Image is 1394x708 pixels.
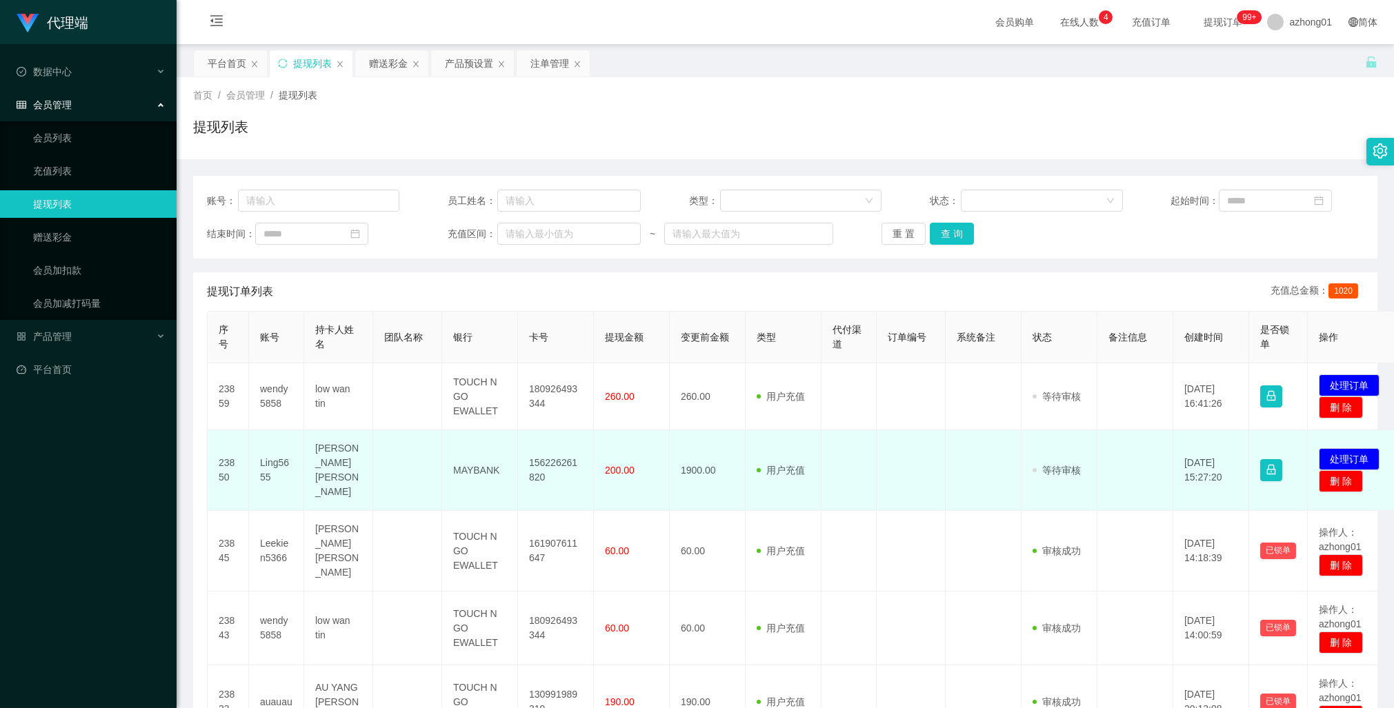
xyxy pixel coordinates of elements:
button: 重 置 [882,223,926,245]
div: 产品预设置 [445,50,493,77]
td: 23845 [208,511,249,591]
span: 提现金额 [605,332,644,343]
input: 请输入最小值为 [497,223,641,245]
i: 图标: close [412,60,420,68]
div: 充值总金额： [1271,283,1364,300]
span: 60.00 [605,545,629,556]
button: 已锁单 [1260,543,1296,559]
td: [DATE] 14:18:39 [1173,511,1249,591]
button: 删 除 [1319,470,1363,492]
td: [PERSON_NAME] [PERSON_NAME] [304,430,373,511]
span: ~ [641,227,665,241]
span: 审核成功 [1033,623,1081,634]
td: Ling5655 [249,430,304,511]
td: 156226261820 [518,430,594,511]
i: 图标: close [573,60,581,68]
span: 用户充值 [757,696,805,707]
span: 操作人：azhong01 [1319,604,1362,629]
div: 注单管理 [530,50,569,77]
td: MAYBANK [442,430,518,511]
span: / [270,90,273,101]
i: 图标: down [865,196,873,206]
button: 删 除 [1319,396,1363,418]
div: 提现列表 [293,50,332,77]
span: 结束时间： [207,227,255,241]
p: 4 [1104,10,1108,24]
i: 图标: check-circle-o [17,67,26,77]
span: 审核成功 [1033,545,1081,556]
span: 类型 [757,332,776,343]
input: 请输入最大值为 [664,223,833,245]
span: 用户充值 [757,391,805,402]
i: 图标: calendar [350,229,360,239]
span: 200.00 [605,465,635,476]
i: 图标: down [1106,196,1115,206]
span: 银行 [453,332,472,343]
span: 起始时间： [1171,194,1219,208]
td: 23859 [208,363,249,430]
span: 操作人：azhong01 [1319,527,1362,552]
i: 图标: close [497,60,506,68]
td: 161907611647 [518,511,594,591]
span: 团队名称 [384,332,423,343]
td: TOUCH N GO EWALLET [442,363,518,430]
span: 订单编号 [888,332,926,343]
i: 图标: close [336,60,344,68]
div: 平台首页 [208,50,246,77]
h1: 代理端 [47,1,88,45]
span: 等待审核 [1033,465,1081,476]
a: 会员加减打码量 [33,290,166,317]
span: 用户充值 [757,623,805,634]
span: 提现订单 [1197,17,1249,27]
td: 60.00 [670,591,746,665]
div: 赠送彩金 [369,50,408,77]
td: wendy5858 [249,591,304,665]
img: logo.9652507e.png [17,14,39,33]
span: 操作 [1319,332,1338,343]
td: 180926493344 [518,363,594,430]
a: 会员列表 [33,124,166,152]
td: [DATE] 14:00:59 [1173,591,1249,665]
i: 图标: unlock [1365,56,1377,68]
td: 60.00 [670,511,746,591]
span: 类型： [689,194,720,208]
span: 在线人数 [1053,17,1106,27]
td: TOUCH N GO EWALLET [442,591,518,665]
a: 代理端 [17,17,88,28]
sup: 1212 [1237,10,1262,24]
span: 卡号 [529,332,548,343]
button: 处理订单 [1319,448,1380,470]
i: 图标: sync [278,59,288,68]
span: 账号： [207,194,238,208]
span: 状态： [930,194,961,208]
span: 会员管理 [17,99,72,110]
a: 提现列表 [33,190,166,218]
span: 是否锁单 [1260,324,1289,350]
span: 等待审核 [1033,391,1081,402]
button: 删 除 [1319,554,1363,576]
span: 充值订单 [1125,17,1177,27]
span: 操作人：azhong01 [1319,678,1362,703]
span: 变更前金额 [681,332,729,343]
span: 260.00 [605,391,635,402]
button: 图标: lock [1260,385,1282,407]
h1: 提现列表 [193,117,248,137]
input: 请输入 [238,190,400,212]
i: 图标: menu-fold [193,1,240,45]
a: 充值列表 [33,157,166,185]
span: 创建时间 [1184,332,1223,343]
td: low wan tin [304,591,373,665]
td: [DATE] 15:27:20 [1173,430,1249,511]
td: 23850 [208,430,249,511]
button: 图标: lock [1260,459,1282,481]
span: 产品管理 [17,331,72,342]
td: TOUCH N GO EWALLET [442,511,518,591]
span: 提现订单列表 [207,283,273,300]
span: 系统备注 [957,332,995,343]
input: 请输入 [497,190,641,212]
span: 持卡人姓名 [315,324,354,350]
span: 序号 [219,324,228,350]
i: 图标: global [1348,17,1358,27]
button: 删 除 [1319,631,1363,654]
button: 查 询 [930,223,974,245]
